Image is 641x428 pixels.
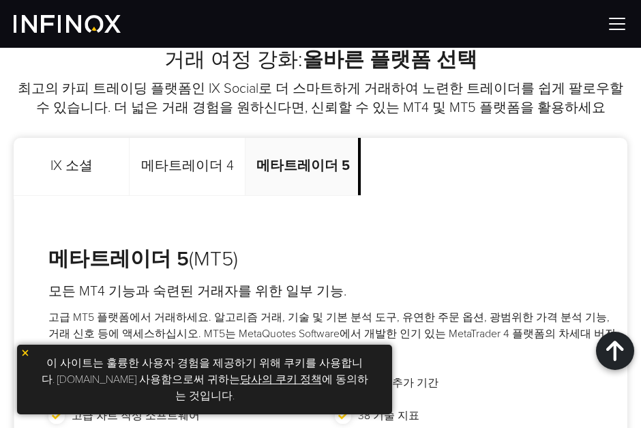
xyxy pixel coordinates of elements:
p: 최고의 카피 트레이딩 플랫폼인 IX Social로 더 스마트하게 거래하여 노련한 트레이더를 쉽게 팔로우할 수 있습니다. 더 넓은 거래 경험을 원하신다면, 신뢰할 수 있는 MT... [14,79,627,117]
p: 38 기술 지표 [358,408,419,424]
font: 이 사이트는 훌륭한 사용자 경험을 제공하기 위해 쿠키를 사용합니다. [DOMAIN_NAME] 사용함으로써 귀하는 에 동의하는 것입니다. [42,356,368,403]
p: 메타트레이더 5 [245,138,361,196]
p: 고급 차트 작성 소프트웨어 [72,408,200,424]
p: 12개의 추가 기간 [358,375,438,391]
font: 거래 여정 강화: [164,47,477,72]
h3: (MT5) [48,247,621,272]
p: 고급 MT5 플랫폼에서 거래하세요. 알고리즘 거래, 기술 및 기본 분석 도구, 유연한 주문 옵션, 광범위한 가격 분석 기능, 거래 신호 등에 액세스하십시오. MT5는 Meta... [48,309,621,358]
h4: 모든 MT4 기능과 숙련된 거래자를 위한 일부 기능. [48,282,621,301]
p: IX 소셜 [14,138,130,196]
strong: 올바른 플랫폼 선택 [303,47,477,72]
p: 메타트레이더 4 [130,138,245,196]
a: 당사의 쿠키 정책 [240,373,322,386]
img: 노란색 닫기 아이콘 [20,348,30,358]
strong: 메타트레이더 5 [48,246,189,272]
